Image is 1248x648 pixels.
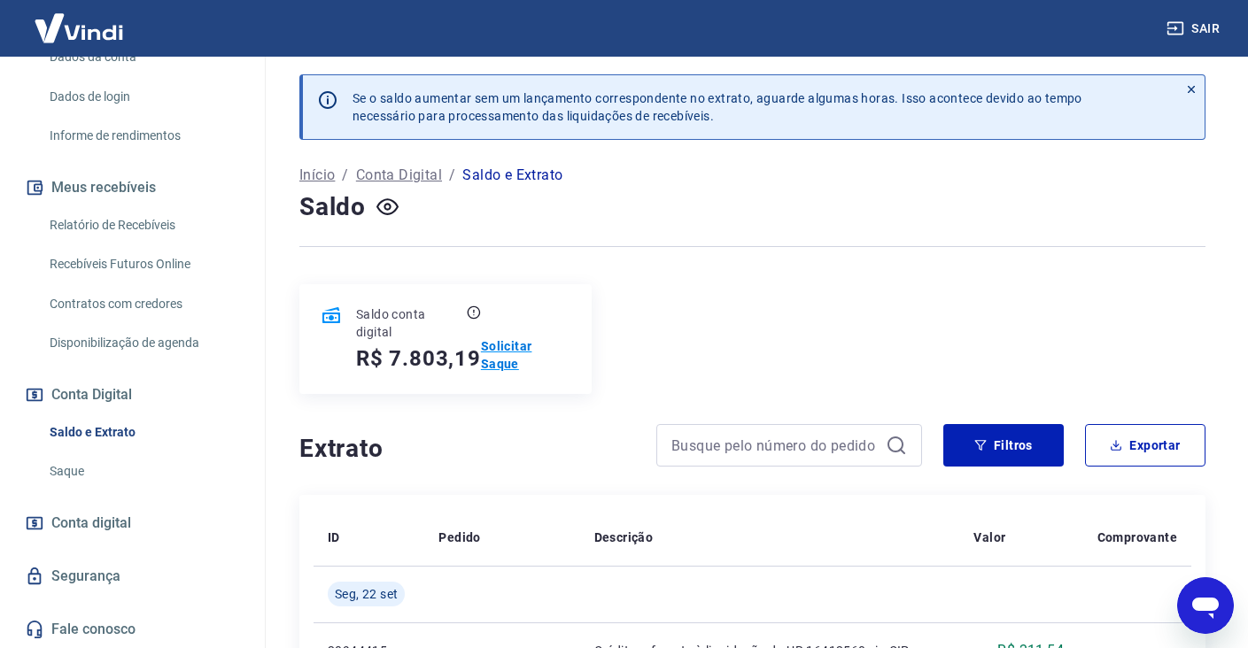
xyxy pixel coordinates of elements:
[43,79,244,115] a: Dados de login
[328,528,340,546] p: ID
[43,286,244,322] a: Contratos com credores
[299,165,335,186] a: Início
[1097,528,1177,546] p: Comprovante
[21,168,244,207] button: Meus recebíveis
[43,414,244,451] a: Saldo e Extrato
[43,39,244,75] a: Dados da conta
[51,511,131,536] span: Conta digital
[43,118,244,154] a: Informe de rendimentos
[438,528,480,546] p: Pedido
[335,585,398,603] span: Seg, 22 set
[671,432,879,459] input: Busque pelo número do pedido
[299,431,635,467] h4: Extrato
[353,89,1082,125] p: Se o saldo aumentar sem um lançamento correspondente no extrato, aguarde algumas horas. Isso acon...
[481,337,571,373] a: Solicitar Saque
[356,305,463,341] p: Saldo conta digital
[1163,12,1227,45] button: Sair
[21,504,244,543] a: Conta digital
[342,165,348,186] p: /
[594,528,654,546] p: Descrição
[943,424,1064,467] button: Filtros
[1085,424,1205,467] button: Exportar
[43,325,244,361] a: Disponibilização de agenda
[21,375,244,414] button: Conta Digital
[356,165,442,186] a: Conta Digital
[43,246,244,282] a: Recebíveis Futuros Online
[1177,577,1234,634] iframe: Botão para abrir a janela de mensagens
[21,557,244,596] a: Segurança
[973,528,1005,546] p: Valor
[21,1,136,55] img: Vindi
[449,165,455,186] p: /
[43,453,244,490] a: Saque
[299,189,366,225] h4: Saldo
[43,207,244,243] a: Relatório de Recebíveis
[356,344,481,373] h5: R$ 7.803,19
[462,165,562,186] p: Saldo e Extrato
